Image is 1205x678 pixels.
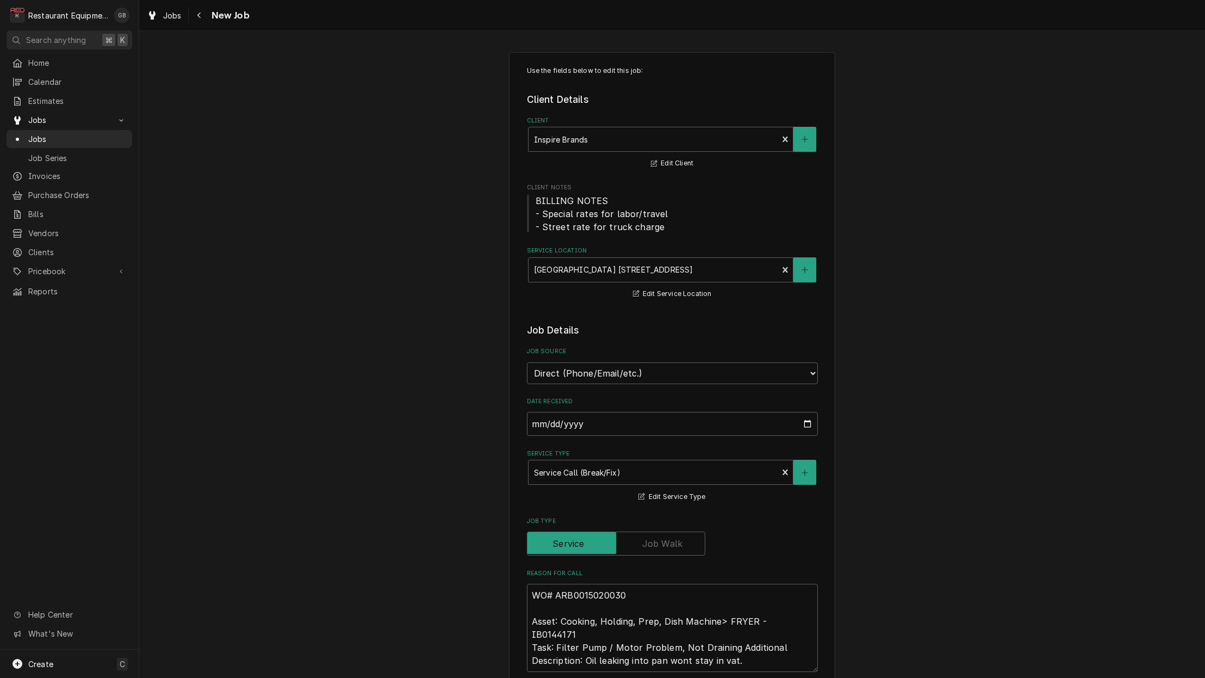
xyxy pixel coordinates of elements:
div: Reason For Call [527,569,818,672]
svg: Create New Location [802,266,808,274]
a: Job Series [7,149,132,167]
svg: Create New Service [802,469,808,477]
span: Jobs [28,133,127,145]
button: Edit Service Type [637,490,707,504]
span: Help Center [28,609,126,620]
div: Restaurant Equipment Diagnostics [28,10,108,21]
span: Jobs [28,114,110,126]
span: Search anything [26,34,86,46]
label: Client [527,116,818,125]
a: Bills [7,205,132,223]
div: Job Type [527,517,818,556]
div: Job Source [527,347,818,384]
div: GB [114,8,129,23]
button: Create New Location [793,257,816,282]
a: Go to What's New [7,625,132,643]
legend: Job Details [527,323,818,337]
label: Service Type [527,449,818,458]
label: Date Received [527,397,818,406]
div: Date Received [527,397,818,436]
span: What's New [28,628,126,639]
label: Job Type [527,517,818,526]
span: Create [28,659,53,669]
span: Clients [28,246,127,258]
button: Edit Client [649,157,695,170]
button: Create New Client [793,127,816,152]
a: Vendors [7,224,132,242]
span: Jobs [163,10,182,21]
a: Invoices [7,167,132,185]
span: C [120,658,125,670]
div: Service Location [527,246,818,300]
a: Go to Pricebook [7,262,132,280]
span: Client Notes [527,194,818,233]
div: Service Type [527,449,818,503]
textarea: WO# ARB0015020030 Asset: Cooking, Holding, Prep, Dish Machine> FRYER - IB0144171 Task: Filter Pum... [527,584,818,672]
a: Jobs [7,130,132,148]
span: K [120,34,125,46]
span: Invoices [28,170,127,182]
div: Client [527,116,818,170]
div: Client Notes [527,183,818,233]
span: Vendors [28,227,127,239]
span: Purchase Orders [28,189,127,201]
span: Estimates [28,95,127,107]
label: Reason For Call [527,569,818,578]
a: Go to Help Center [7,606,132,624]
label: Service Location [527,246,818,255]
button: Search anything⌘K [7,30,132,50]
label: Job Source [527,347,818,356]
span: Bills [28,208,127,220]
span: Calendar [28,76,127,88]
a: Calendar [7,73,132,91]
span: Reports [28,286,127,297]
span: BILLING NOTES - Special rates for labor/travel - Street rate for truck charge [536,195,668,232]
span: ⌘ [105,34,113,46]
div: R [10,8,25,23]
a: Jobs [142,7,186,24]
button: Edit Service Location [631,287,713,301]
span: Client Notes [527,183,818,192]
a: Clients [7,243,132,261]
button: Navigate back [191,7,208,24]
a: Reports [7,282,132,300]
p: Use the fields below to edit this job: [527,66,818,76]
span: New Job [208,8,250,23]
a: Home [7,54,132,72]
input: yyyy-mm-dd [527,412,818,436]
a: Purchase Orders [7,186,132,204]
a: Go to Jobs [7,111,132,129]
button: Create New Service [793,460,816,485]
a: Estimates [7,92,132,110]
legend: Client Details [527,93,818,107]
div: Restaurant Equipment Diagnostics's Avatar [10,8,25,23]
div: Gary Beaver's Avatar [114,8,129,23]
svg: Create New Client [802,135,808,143]
span: Pricebook [28,266,110,277]
span: Job Series [28,152,127,164]
span: Home [28,57,127,69]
